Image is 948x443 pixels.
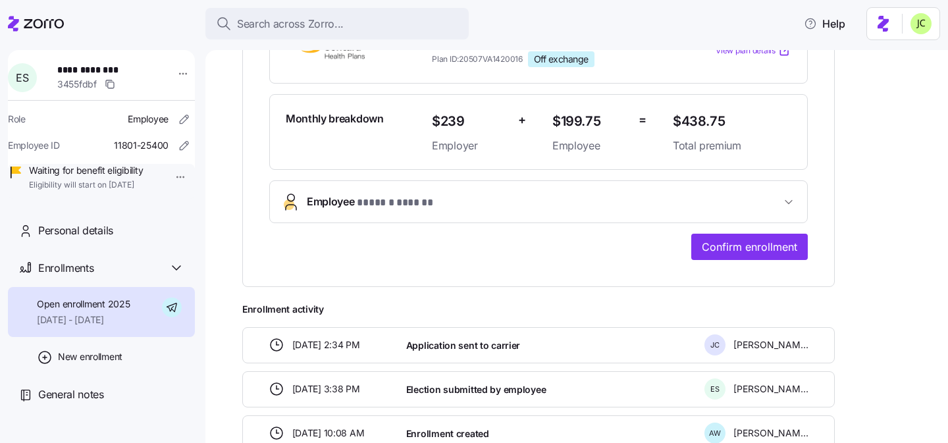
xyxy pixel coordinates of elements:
span: [DATE] 2:34 PM [292,338,360,352]
a: View plan details [716,44,791,57]
span: Personal details [38,222,113,239]
span: Waiting for benefit eligibility [29,164,143,177]
span: [PERSON_NAME] [733,338,808,352]
span: E S [710,386,720,393]
span: [PERSON_NAME] [733,382,808,396]
img: Sentara Health Plans [286,36,381,66]
span: Employee [307,194,434,211]
span: Application sent to carrier [406,339,520,352]
span: Eligibility will start on [DATE] [29,180,143,191]
span: Employee [552,138,628,154]
span: [DATE] 10:08 AM [292,427,365,440]
button: Help [793,11,856,37]
span: General notes [38,386,104,403]
span: Election submitted by employee [406,383,546,396]
span: Search across Zorro... [237,16,344,32]
span: [DATE] - [DATE] [37,313,130,326]
span: Enrollments [38,260,93,276]
span: [DATE] 3:38 PM [292,382,360,396]
span: $239 [432,111,508,132]
span: Plan ID: 20507VA1420016 [432,53,523,65]
span: E S [16,72,28,83]
span: Employer [432,138,508,154]
span: 11801-25400 [114,139,169,152]
span: + [518,111,526,130]
span: $438.75 [673,111,791,132]
span: Off exchange [534,53,589,65]
img: 0d5040ea9766abea509702906ec44285 [910,13,932,34]
span: $199.75 [552,111,628,132]
span: Monthly breakdown [286,111,384,127]
span: Employee ID [8,139,60,152]
span: Help [804,16,845,32]
span: A W [709,430,721,437]
span: Enrollment activity [242,303,835,316]
span: Open enrollment 2025 [37,298,130,311]
span: Confirm enrollment [702,239,797,255]
span: Employee [128,113,169,126]
span: 3455fdbf [57,78,97,91]
button: Confirm enrollment [691,234,808,260]
span: Role [8,113,26,126]
span: New enrollment [58,350,122,363]
span: [PERSON_NAME] [733,427,808,440]
span: J C [710,342,720,349]
span: Total premium [673,138,791,154]
button: Search across Zorro... [205,8,469,39]
span: Enrollment created [406,427,489,440]
span: = [639,111,646,130]
span: View plan details [716,45,776,57]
